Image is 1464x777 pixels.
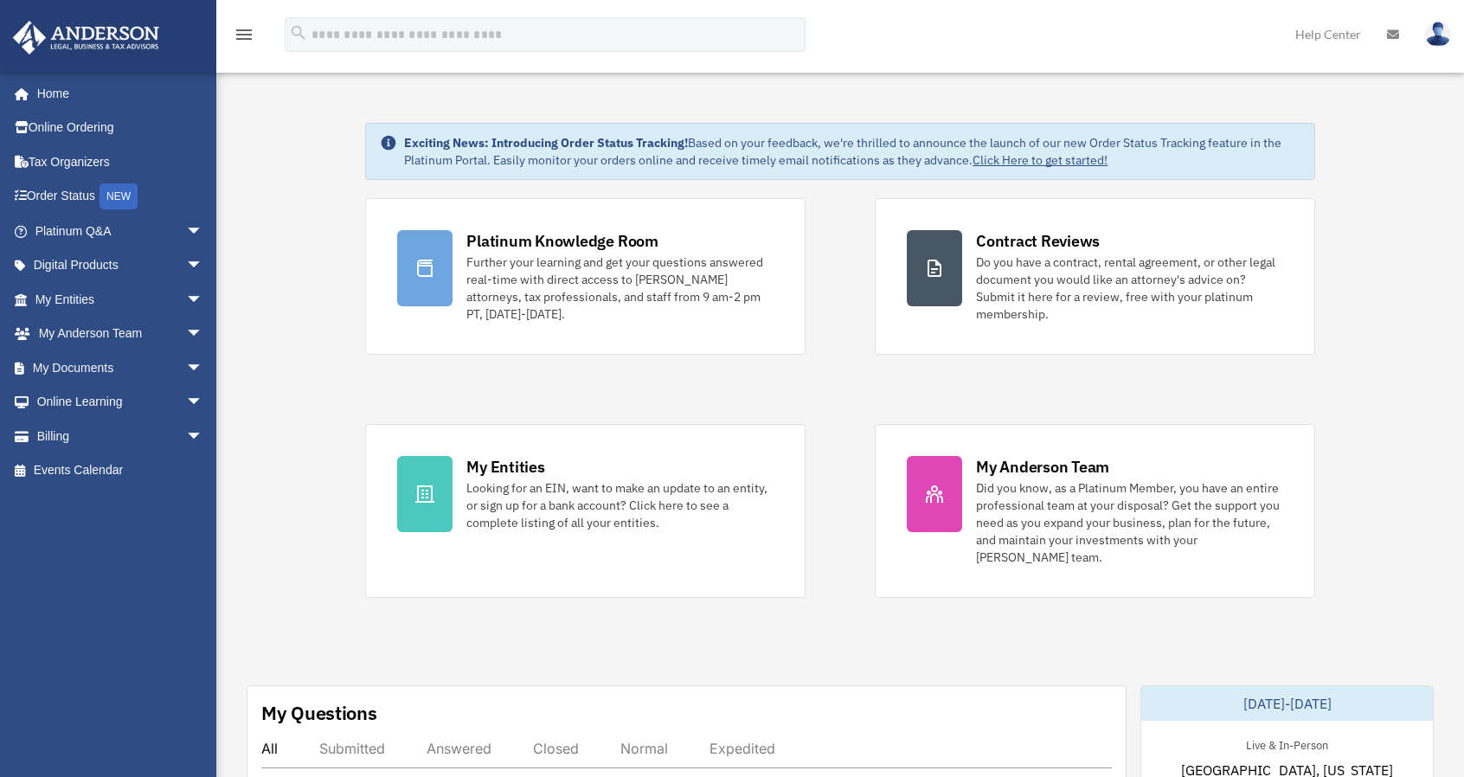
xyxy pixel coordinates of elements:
i: search [289,23,308,42]
a: My Anderson Team Did you know, as a Platinum Member, you have an entire professional team at your... [875,424,1315,598]
a: Online Learningarrow_drop_down [12,385,229,420]
img: Anderson Advisors Platinum Portal [8,21,164,55]
a: Billingarrow_drop_down [12,419,229,453]
span: arrow_drop_down [186,350,221,386]
div: Expedited [710,740,775,757]
div: Further your learning and get your questions answered real-time with direct access to [PERSON_NAM... [466,254,774,323]
a: Order StatusNEW [12,179,229,215]
a: My Documentsarrow_drop_down [12,350,229,385]
div: Looking for an EIN, want to make an update to an entity, or sign up for a bank account? Click her... [466,479,774,531]
a: Platinum Q&Aarrow_drop_down [12,214,229,248]
div: Answered [427,740,491,757]
div: Live & In-Person [1232,735,1342,753]
div: Did you know, as a Platinum Member, you have an entire professional team at your disposal? Get th... [976,479,1283,566]
span: arrow_drop_down [186,214,221,249]
a: Online Ordering [12,111,229,145]
a: Home [12,76,221,111]
div: Normal [620,740,668,757]
a: My Anderson Teamarrow_drop_down [12,317,229,351]
a: Click Here to get started! [973,152,1108,168]
div: Based on your feedback, we're thrilled to announce the launch of our new Order Status Tracking fe... [404,134,1300,169]
div: Submitted [319,740,385,757]
i: menu [234,24,254,45]
div: Contract Reviews [976,230,1100,252]
strong: Exciting News: Introducing Order Status Tracking! [404,135,688,151]
a: Platinum Knowledge Room Further your learning and get your questions answered real-time with dire... [365,198,806,355]
span: arrow_drop_down [186,282,221,318]
img: User Pic [1425,22,1451,47]
a: My Entitiesarrow_drop_down [12,282,229,317]
div: My Anderson Team [976,456,1109,478]
span: arrow_drop_down [186,419,221,454]
a: Digital Productsarrow_drop_down [12,248,229,283]
div: Platinum Knowledge Room [466,230,658,252]
div: My Questions [261,700,377,726]
a: menu [234,30,254,45]
div: All [261,740,278,757]
div: My Entities [466,456,544,478]
a: Tax Organizers [12,144,229,179]
span: arrow_drop_down [186,317,221,352]
div: Do you have a contract, rental agreement, or other legal document you would like an attorney's ad... [976,254,1283,323]
span: arrow_drop_down [186,248,221,284]
div: NEW [100,183,138,209]
a: Contract Reviews Do you have a contract, rental agreement, or other legal document you would like... [875,198,1315,355]
a: My Entities Looking for an EIN, want to make an update to an entity, or sign up for a bank accoun... [365,424,806,598]
div: [DATE]-[DATE] [1141,686,1433,721]
div: Closed [533,740,579,757]
span: arrow_drop_down [186,385,221,421]
a: Events Calendar [12,453,229,488]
